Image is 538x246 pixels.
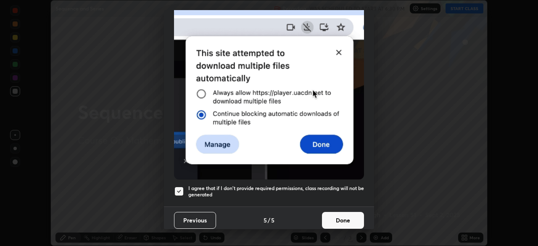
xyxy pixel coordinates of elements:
h4: / [268,216,270,225]
h4: 5 [264,216,267,225]
h5: I agree that if I don't provide required permissions, class recording will not be generated [188,185,364,198]
button: Previous [174,212,216,229]
h4: 5 [271,216,274,225]
button: Done [322,212,364,229]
